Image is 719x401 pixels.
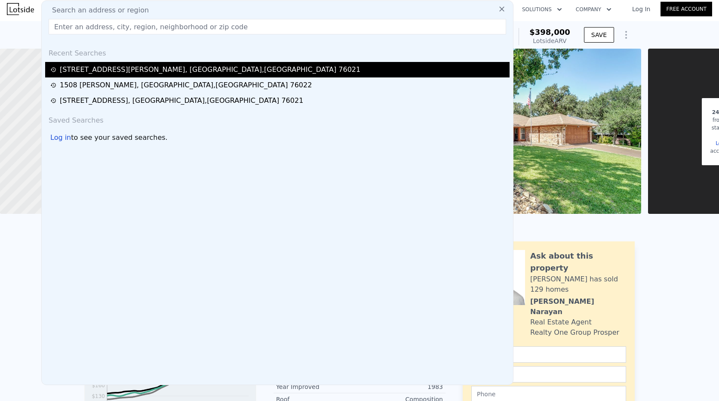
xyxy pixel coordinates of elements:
span: to see your saved searches. [71,133,167,143]
img: Lotside [7,3,34,15]
tspan: $130 [92,393,105,399]
a: Log In [622,5,661,13]
button: Company [569,2,618,17]
a: 1508 [PERSON_NAME], [GEOGRAPHIC_DATA],[GEOGRAPHIC_DATA] 76022 [50,80,507,90]
span: $398,000 [529,28,570,37]
div: [PERSON_NAME] has sold 129 homes [530,274,626,295]
div: [STREET_ADDRESS][PERSON_NAME] , [GEOGRAPHIC_DATA] , [GEOGRAPHIC_DATA] 76021 [60,65,360,75]
div: 1508 [PERSON_NAME] , [GEOGRAPHIC_DATA] , [GEOGRAPHIC_DATA] 76022 [60,80,312,90]
div: Log in [50,133,71,143]
button: Solutions [515,2,569,17]
div: Year Improved [276,382,359,391]
div: Recent Searches [45,41,510,62]
div: Lotside ARV [529,37,570,45]
div: [STREET_ADDRESS] , [GEOGRAPHIC_DATA] , [GEOGRAPHIC_DATA] 76021 [60,96,303,106]
input: Enter an address, city, region, neighborhood or zip code [49,19,506,34]
span: Search an address or region [45,5,149,15]
button: SAVE [584,27,614,43]
input: Name [471,346,626,363]
div: Realty One Group Prosper [530,327,619,338]
a: Free Account [661,2,712,16]
div: [PERSON_NAME] Narayan [530,296,626,317]
a: [STREET_ADDRESS][PERSON_NAME], [GEOGRAPHIC_DATA],[GEOGRAPHIC_DATA] 76021 [50,65,507,75]
button: Show Options [618,26,635,43]
a: [STREET_ADDRESS], [GEOGRAPHIC_DATA],[GEOGRAPHIC_DATA] 76021 [50,96,507,106]
input: Email [471,366,626,382]
img: Sale: 167245249 Parcel: 113851371 [393,49,641,214]
div: Ask about this property [530,250,626,274]
div: Real Estate Agent [530,317,592,327]
div: Saved Searches [45,108,510,129]
tspan: $160 [92,382,105,389]
div: 1983 [359,382,443,391]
